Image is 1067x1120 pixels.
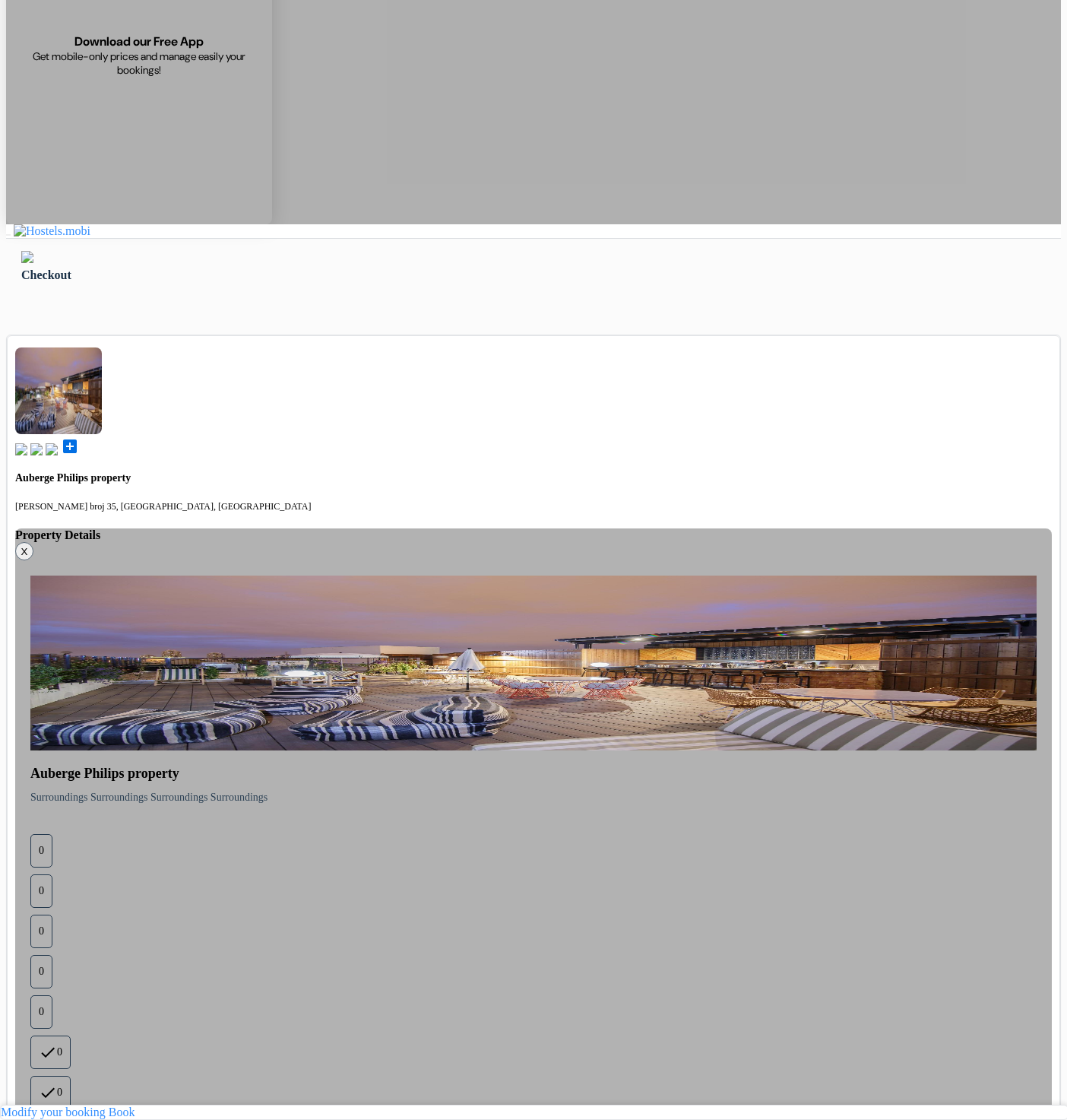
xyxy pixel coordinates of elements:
[30,955,52,988] div: 0
[46,443,58,455] img: truck.svg
[21,268,71,281] span: Checkout
[21,251,33,263] img: left_arrow.svg
[30,874,52,908] div: 0
[30,1036,71,1069] div: 0
[39,1043,57,1061] i: done
[109,1106,135,1118] a: Book
[14,224,90,238] img: Hostels.mobi
[61,437,79,455] span: add_box
[15,528,1052,542] h4: Property Details
[1,1106,106,1118] a: Modify your booking
[30,834,52,868] div: 0
[39,1084,57,1102] i: done
[15,501,311,512] small: [PERSON_NAME] broj 35, [GEOGRAPHIC_DATA], [GEOGRAPHIC_DATA]
[24,49,255,77] span: Get mobile-only prices and manage easily your bookings!
[30,995,52,1029] div: 0
[15,542,33,560] button: X
[30,443,43,455] img: music.svg
[15,472,1052,484] h4: Auberge Philips property
[30,1076,71,1109] div: 0
[61,445,79,458] a: add_box
[74,33,204,49] span: Download our Free App
[30,915,52,948] div: 0
[30,792,268,803] span: Surroundings Surroundings Surroundings Surroundings
[15,443,27,455] img: book.svg
[30,766,1037,782] h4: Auberge Philips property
